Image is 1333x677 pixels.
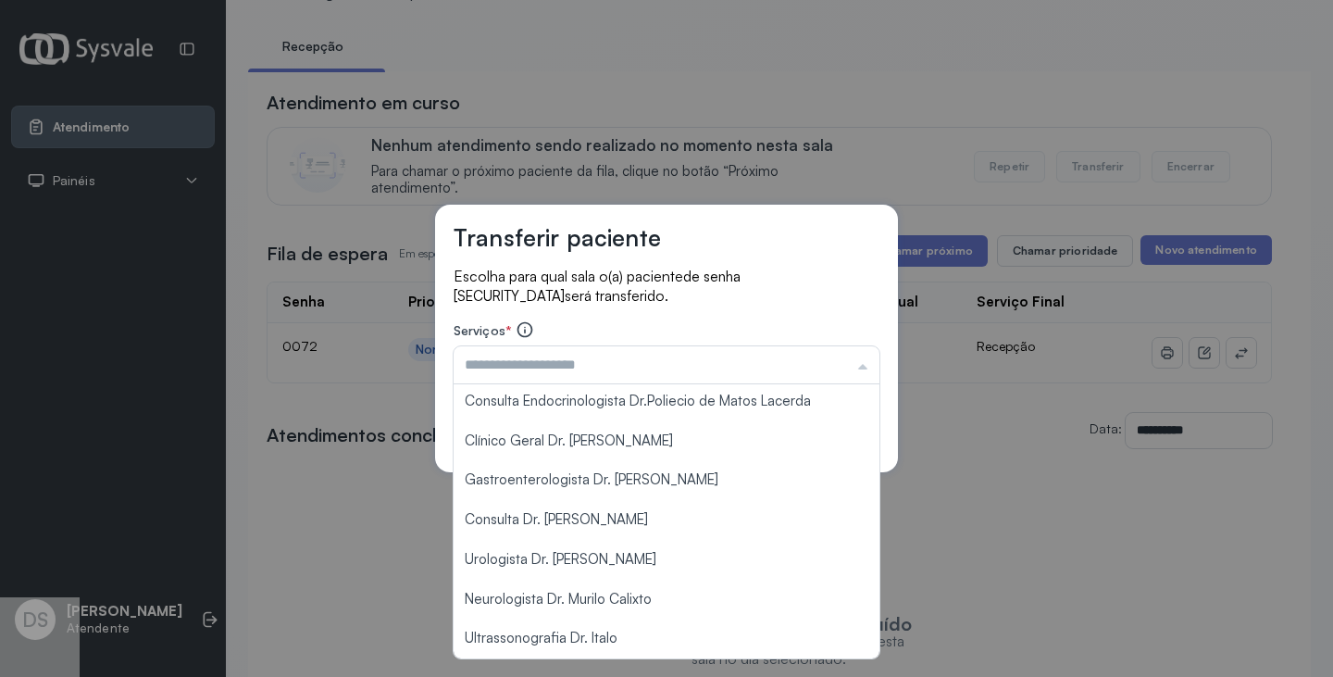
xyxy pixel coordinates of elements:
li: Ultrassonografia Dr. Italo [454,619,879,658]
li: Consulta Dr. [PERSON_NAME] [454,500,879,540]
li: Consulta Endocrinologista Dr.Poliecio de Matos Lacerda [454,382,879,421]
li: Clínico Geral Dr. [PERSON_NAME] [454,421,879,461]
span: de senha [SECURITY_DATA] [454,268,741,305]
span: Serviços [454,322,505,338]
li: Gastroenterologista Dr. [PERSON_NAME] [454,460,879,500]
h3: Transferir paciente [454,223,661,252]
li: Neurologista Dr. Murilo Calixto [454,580,879,620]
p: Escolha para qual sala o(a) paciente será transferido. [454,267,879,306]
li: Urologista Dr. [PERSON_NAME] [454,540,879,580]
